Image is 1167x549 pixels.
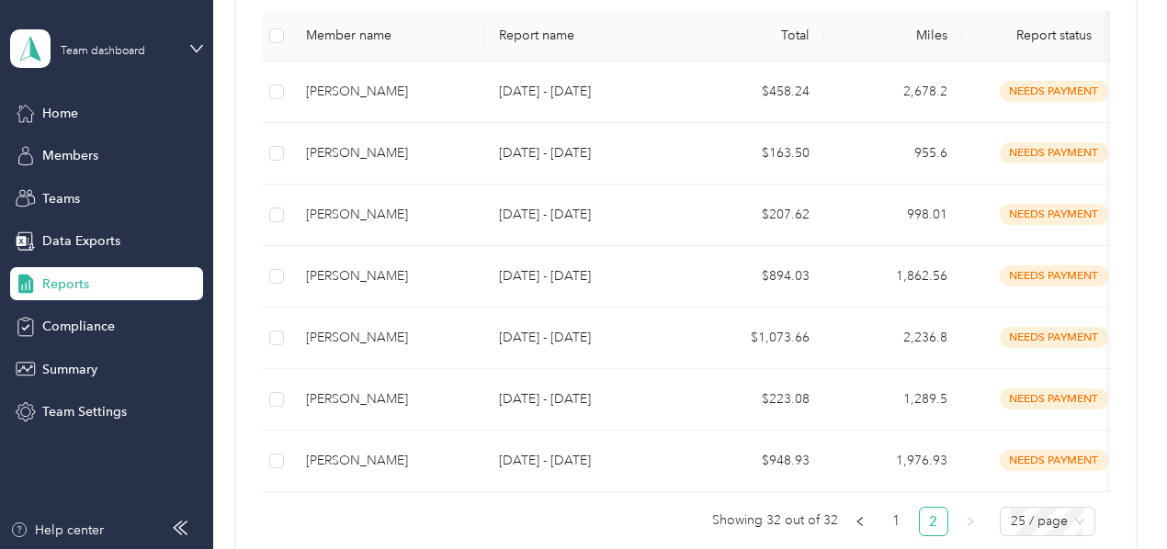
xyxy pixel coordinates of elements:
[824,369,962,431] td: 1,289.5
[824,62,962,123] td: 2,678.2
[845,507,875,536] button: left
[686,123,824,185] td: $163.50
[42,231,120,251] span: Data Exports
[306,389,470,409] div: [PERSON_NAME]
[1011,508,1084,535] span: 25 / page
[42,317,115,336] span: Compliance
[306,205,470,225] div: [PERSON_NAME]
[712,507,838,534] span: Showing 32 out of 32
[306,143,470,163] div: [PERSON_NAME]
[977,28,1131,43] span: Report status
[956,507,985,536] button: right
[291,11,484,62] th: Member name
[686,431,824,492] td: $948.93
[42,104,78,123] span: Home
[306,266,470,286] div: [PERSON_NAME]
[1000,81,1108,102] span: needs payment
[686,185,824,246] td: $207.62
[499,82,672,102] p: [DATE] - [DATE]
[499,328,672,348] p: [DATE] - [DATE]
[855,516,866,527] span: left
[686,369,824,431] td: $223.08
[499,143,672,163] p: [DATE] - [DATE]
[883,508,911,535] a: 1
[1000,204,1108,225] span: needs payment
[484,11,686,62] th: Report name
[42,146,98,165] span: Members
[306,28,470,43] div: Member name
[1000,388,1108,409] span: needs payment
[499,205,672,225] p: [DATE] - [DATE]
[306,328,470,348] div: [PERSON_NAME]
[61,46,145,57] div: Team dashboard
[824,246,962,308] td: 1,862.56
[920,508,947,535] a: 2
[919,507,948,536] li: 2
[499,451,672,471] p: [DATE] - [DATE]
[686,246,824,308] td: $894.03
[1000,450,1108,471] span: needs payment
[824,123,962,185] td: 955.6
[42,189,80,208] span: Teams
[686,308,824,369] td: $1,073.66
[1000,142,1108,163] span: needs payment
[10,521,104,540] button: Help center
[499,266,672,286] p: [DATE] - [DATE]
[42,402,127,421] span: Team Settings
[306,82,470,102] div: [PERSON_NAME]
[965,516,976,527] span: right
[686,62,824,123] td: $458.24
[824,431,962,492] td: 1,976.93
[824,308,962,369] td: 2,236.8
[306,451,470,471] div: [PERSON_NAME]
[1000,327,1108,348] span: needs payment
[1000,265,1108,286] span: needs payment
[1000,507,1095,536] div: Page Size
[956,507,985,536] li: Next Page
[1064,446,1167,549] iframe: Everlance-gr Chat Button Frame
[701,28,810,43] div: Total
[499,389,672,409] p: [DATE] - [DATE]
[845,507,875,536] li: Previous Page
[42,274,89,294] span: Reports
[882,507,912,536] li: 1
[839,28,947,43] div: Miles
[42,360,97,379] span: Summary
[824,185,962,246] td: 998.01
